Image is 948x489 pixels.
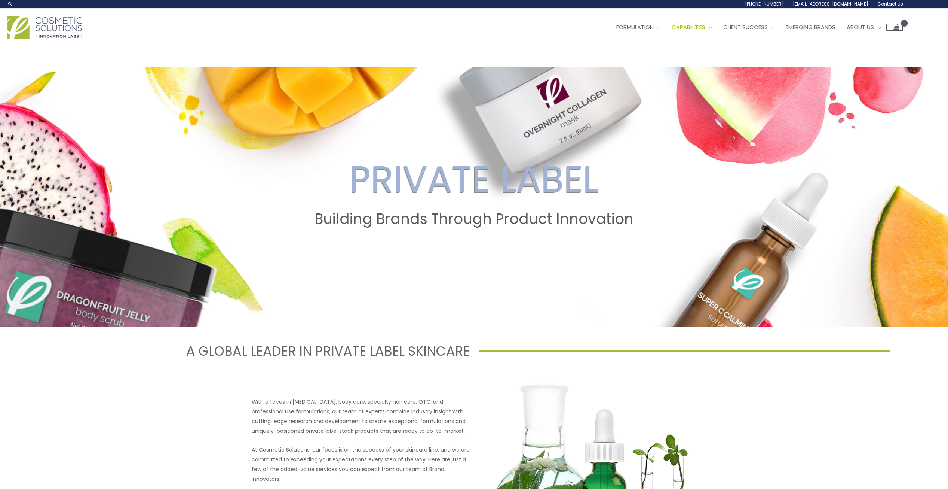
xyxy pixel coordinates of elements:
span: Capabilities [672,23,705,31]
span: Contact Us [877,1,903,7]
a: Capabilities [666,16,718,39]
span: [EMAIL_ADDRESS][DOMAIN_NAME] [793,1,868,7]
a: Formulation [611,16,666,39]
span: Client Success [723,23,768,31]
span: Emerging Brands [786,23,835,31]
a: View Shopping Cart, empty [886,24,903,31]
h1: A GLOBAL LEADER IN PRIVATE LABEL SKINCARE [58,342,469,360]
span: Formulation [616,23,654,31]
span: About Us [847,23,874,31]
h2: Building Brands Through Product Innovation [7,210,941,228]
a: Search icon link [7,1,13,7]
a: About Us [841,16,886,39]
p: At Cosmetic Solutions, our focus is on the success of your skincare line, and we are committed to... [252,445,470,484]
a: Client Success [718,16,780,39]
a: Emerging Brands [780,16,841,39]
span: [PHONE_NUMBER] [745,1,784,7]
nav: Site Navigation [605,16,903,39]
p: With a focus in [MEDICAL_DATA], body care, specialty hair care, OTC, and professional use formula... [252,397,470,436]
img: Cosmetic Solutions Logo [7,16,82,39]
h2: PRIVATE LABEL [7,157,941,201]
